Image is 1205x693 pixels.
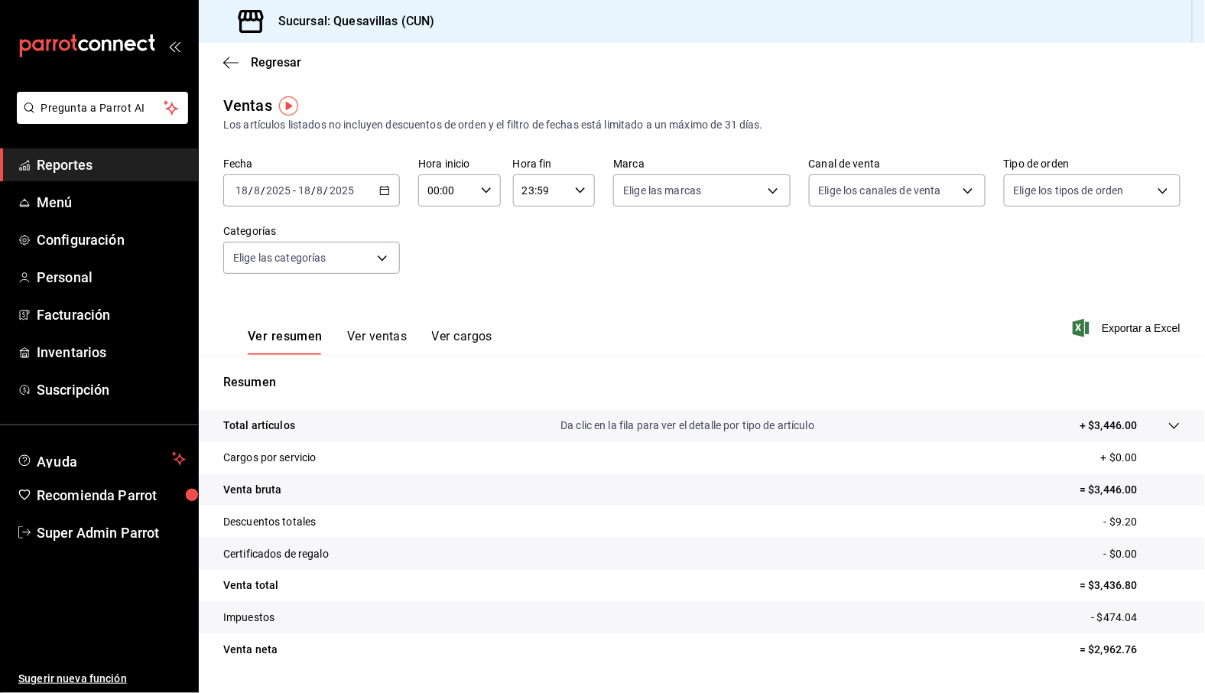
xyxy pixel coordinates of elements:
[279,96,298,115] img: Tooltip marker
[347,329,408,355] button: Ver ventas
[233,250,326,265] span: Elige las categorías
[37,192,186,213] span: Menú
[1076,319,1181,337] button: Exportar a Excel
[223,117,1181,133] div: Los artículos listados no incluyen descuentos de orden y el filtro de fechas está limitado a un m...
[223,418,295,434] p: Total artículos
[329,184,355,197] input: ----
[297,184,311,197] input: --
[223,546,329,562] p: Certificados de regalo
[37,485,186,506] span: Recomienda Parrot
[1092,610,1181,626] p: - $474.04
[248,329,323,355] button: Ver resumen
[223,514,316,530] p: Descuentos totales
[223,159,400,170] label: Fecha
[1080,482,1181,498] p: = $3,446.00
[223,94,272,117] div: Ventas
[1004,159,1181,170] label: Tipo de orden
[819,183,941,198] span: Elige los canales de venta
[1080,418,1138,434] p: + $3,446.00
[251,55,301,70] span: Regresar
[223,226,400,237] label: Categorías
[253,184,261,197] input: --
[37,342,186,363] span: Inventarios
[1080,577,1181,594] p: = $3,436.80
[1104,514,1181,530] p: - $9.20
[223,642,278,658] p: Venta neta
[1101,450,1181,466] p: + $0.00
[809,159,986,170] label: Canal de venta
[248,184,253,197] span: /
[37,155,186,175] span: Reportes
[41,100,164,116] span: Pregunta a Parrot AI
[37,450,166,468] span: Ayuda
[418,159,501,170] label: Hora inicio
[223,450,317,466] p: Cargos por servicio
[432,329,493,355] button: Ver cargos
[18,671,186,687] span: Sugerir nueva función
[37,522,186,543] span: Super Admin Parrot
[17,92,188,124] button: Pregunta a Parrot AI
[613,159,790,170] label: Marca
[513,159,596,170] label: Hora fin
[293,184,296,197] span: -
[223,482,281,498] p: Venta bruta
[261,184,265,197] span: /
[324,184,329,197] span: /
[317,184,324,197] input: --
[223,55,301,70] button: Regresar
[560,418,814,434] p: Da clic en la fila para ver el detalle por tipo de artículo
[311,184,316,197] span: /
[266,12,435,31] h3: Sucursal: Quesavillas (CUN)
[1104,546,1181,562] p: - $0.00
[37,229,186,250] span: Configuración
[223,577,278,594] p: Venta total
[223,610,274,626] p: Impuestos
[37,304,186,325] span: Facturación
[248,329,492,355] div: navigation tabs
[1080,642,1181,658] p: = $2,962.76
[168,40,180,52] button: open_drawer_menu
[1014,183,1124,198] span: Elige los tipos de orden
[235,184,248,197] input: --
[223,373,1181,392] p: Resumen
[37,267,186,288] span: Personal
[623,183,701,198] span: Elige las marcas
[265,184,291,197] input: ----
[37,379,186,400] span: Suscripción
[11,111,188,127] a: Pregunta a Parrot AI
